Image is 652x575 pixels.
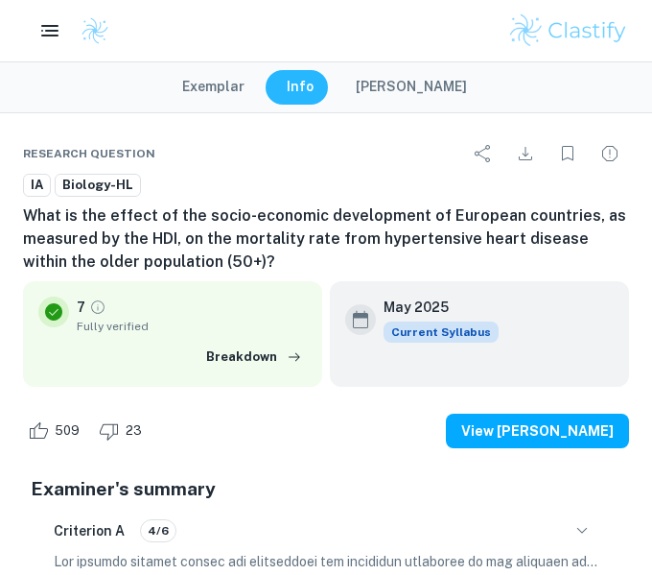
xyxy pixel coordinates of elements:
img: Clastify logo [507,12,629,50]
div: Bookmark [548,134,587,173]
div: Download [506,134,545,173]
span: 4/6 [141,522,175,539]
img: Clastify logo [81,16,109,45]
span: 23 [115,421,152,441]
p: Lor ipsumdo sitamet consec adi elitseddoei tem incididun utlaboree do mag aliquaen adminimv, quis... [54,551,598,572]
button: [PERSON_NAME] [337,70,486,105]
span: Research question [23,145,155,162]
a: Grade fully verified [89,299,106,316]
h6: What is the effect of the socio-economic development of European countries, as measured by the HD... [23,204,629,274]
div: Share [464,134,502,173]
div: This exemplar is based on the current syllabus. Feel free to refer to it for inspiration/ideas wh... [384,322,499,343]
button: Exemplar [163,70,264,105]
button: Info [268,70,333,105]
a: Biology-HL [55,173,141,197]
button: Breakdown [201,343,307,371]
span: Biology-HL [56,176,140,195]
a: IA [23,173,51,197]
span: Fully verified [77,318,307,335]
h6: Criterion A [54,520,125,541]
div: Like [23,416,90,446]
p: 7 [77,297,85,318]
h6: May 2025 [384,297,483,318]
button: View [PERSON_NAME] [446,414,629,448]
span: 509 [44,421,90,441]
div: Dislike [94,416,152,446]
span: Current Syllabus [384,322,499,343]
div: Report issue [591,134,629,173]
span: IA [24,176,50,195]
a: Clastify logo [69,16,109,45]
h5: Examiner's summary [31,475,621,503]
